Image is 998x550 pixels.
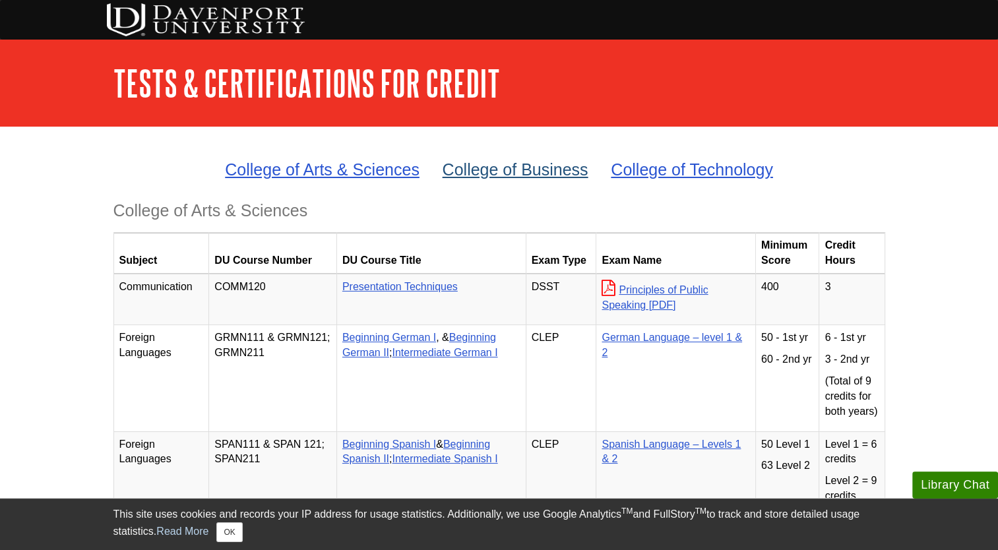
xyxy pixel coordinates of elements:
th: DU Course Number [209,233,337,274]
p: (Total of 9 credits for both years) [825,374,879,419]
td: CLEP [526,431,596,516]
p: GRMN111 & GRMN121; GRMN211 [214,330,331,361]
td: Communication [113,274,209,325]
p: Level 2 = 9 credits [825,474,879,504]
a: Beginning Spanish I [342,439,436,450]
td: DSST [526,274,596,325]
th: Subject [113,233,209,274]
th: Minimum Score [755,233,819,274]
div: This site uses cookies and records your IP address for usage statistics. Additionally, we use Goo... [113,506,885,542]
p: 6 - 1st yr [825,330,879,346]
p: 50 - 1st yr [761,330,814,346]
a: German Language – level 1 & 2 [602,332,742,358]
td: Foreign Languages [113,325,209,431]
td: SPAN111 & SPAN 121; SPAN211 [209,431,337,516]
td: , & ; [336,325,526,431]
td: CLEP [526,325,596,431]
td: COMM120 [209,274,337,325]
img: DU Testing Services [107,3,305,36]
a: College of Business [443,160,588,179]
th: Credit Hours [819,233,885,274]
sup: TM [695,506,706,516]
a: College of Technology [611,160,773,179]
p: 60 - 2nd yr [761,352,814,367]
p: 63 Level 2 [761,458,814,474]
sup: TM [621,506,633,516]
p: Level 1 = 6 credits [825,437,879,468]
a: Tests & Certifications for Credit [113,63,500,104]
td: & ; [336,431,526,516]
a: Read More [156,526,208,537]
td: 3 [819,274,885,325]
a: Intermediate German I [392,347,497,358]
button: Close [216,522,242,542]
p: 3 - 2nd yr [825,352,879,367]
a: College of Arts & Sciences [225,160,420,179]
button: Library Chat [912,472,998,499]
a: Presentation Techniques [342,281,458,292]
a: Intermediate Spanish I [392,453,497,464]
td: Foreign Languages [113,431,209,516]
a: Spanish Language – Levels 1 & 2 [602,439,741,465]
th: Exam Type [526,233,596,274]
a: Principles of Public Speaking [602,284,708,311]
th: Exam Name [596,233,756,274]
h3: College of Arts & Sciences [113,201,885,220]
th: DU Course Title [336,233,526,274]
p: 50 Level 1 [761,437,814,452]
a: Beginning German I [342,332,436,343]
td: 400 [755,274,819,325]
